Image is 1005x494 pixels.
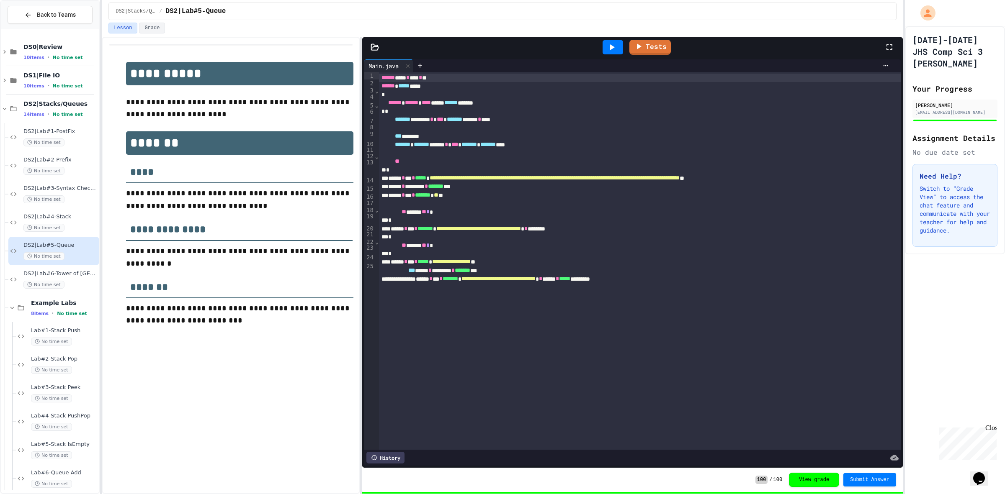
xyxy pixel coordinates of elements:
span: Fold line [375,238,379,245]
div: 16 [364,193,375,199]
div: 2 [364,79,375,87]
div: Main.java [364,59,413,72]
div: 23 [364,244,375,253]
div: 11 [364,146,375,152]
span: DS2|Lab#4-Stack [23,213,98,220]
span: DS2|Lab#1-PostFix [23,128,98,135]
div: 13 [364,159,375,177]
iframe: chat widget [935,424,997,460]
div: 20 [364,225,375,231]
div: Chat with us now!Close [3,3,58,53]
span: DS2|Stacks/Queues [23,100,98,108]
span: Submit Answer [850,476,889,483]
button: Back to Teams [8,6,93,24]
a: Tests [629,40,671,55]
div: 5 [364,102,375,108]
span: 8 items [31,311,49,316]
div: 9 [364,130,375,140]
span: No time set [23,167,64,175]
span: No time set [23,252,64,260]
span: No time set [57,311,87,316]
span: 100 [773,476,783,483]
span: 14 items [23,112,44,117]
span: Back to Teams [37,10,76,19]
div: 19 [364,212,375,225]
span: No time set [31,480,72,488]
span: No time set [53,55,83,60]
div: 10 [364,140,375,146]
div: Main.java [364,61,403,70]
div: 1 [364,72,375,79]
span: • [48,82,49,89]
p: Switch to "Grade View" to access the chat feature and communicate with your teacher for help and ... [920,184,990,235]
span: Fold line [375,87,379,94]
span: No time set [31,451,72,459]
span: DS2|Lab#2-Prefix [23,156,98,164]
span: 100 [755,476,768,484]
span: No time set [31,366,72,374]
div: 4 [364,93,375,102]
span: Lab#3-Stack Peek [31,384,98,391]
span: Lab#4-Stack PushPop [31,412,98,420]
span: No time set [31,338,72,346]
span: DS2|Lab#5-Queue [165,6,226,16]
div: 24 [364,253,375,262]
div: 25 [364,262,375,276]
span: No time set [53,112,83,117]
div: [EMAIL_ADDRESS][DOMAIN_NAME] [915,109,995,115]
div: 7 [364,117,375,123]
span: • [48,111,49,118]
span: Example Labs [31,299,98,307]
span: • [52,310,54,317]
span: DS2|Lab#5-Queue [23,242,98,249]
span: DS2|Stacks/Queues [116,8,156,15]
h1: [DATE]-[DATE] JHS Comp Sci 3 [PERSON_NAME] [912,34,997,69]
div: 12 [364,152,375,159]
span: DS0|Review [23,43,98,51]
span: DS2|Lab#3-Syntax Checker [23,185,98,192]
div: No due date set [912,147,997,157]
span: No time set [53,83,83,89]
span: No time set [31,394,72,402]
h3: Need Help? [920,171,990,181]
div: 17 [364,199,375,206]
span: No time set [23,138,64,146]
span: Lab#5-Stack IsEmpty [31,441,98,448]
button: Lesson [108,23,137,33]
button: Grade [139,23,165,33]
div: History [366,452,405,463]
span: Fold line [375,207,379,213]
span: DS2|Lab#6-Tower of [GEOGRAPHIC_DATA](Extra Credit) [23,270,98,277]
span: Fold line [375,102,379,109]
span: Fold line [375,153,379,160]
span: No time set [23,224,64,232]
span: DS1|File IO [23,72,98,79]
span: No time set [23,281,64,289]
span: / [159,8,162,15]
div: 21 [364,230,375,238]
div: [PERSON_NAME] [915,101,995,109]
span: Lab#2-Stack Pop [31,356,98,363]
span: 10 items [23,83,44,89]
span: Lab#1-Stack Push [31,327,98,334]
button: Submit Answer [843,473,896,486]
div: 22 [364,238,375,244]
div: 3 [364,87,375,92]
h2: Assignment Details [912,132,997,144]
div: My Account [912,3,938,23]
div: 15 [364,185,375,193]
span: No time set [23,195,64,203]
span: Lab#6-Queue Add [31,469,98,476]
div: 8 [364,123,375,131]
div: 14 [364,177,375,185]
h2: Your Progress [912,83,997,95]
span: / [769,476,772,483]
button: View grade [789,473,839,487]
iframe: chat widget [970,461,997,486]
div: 18 [364,206,375,212]
span: No time set [31,423,72,431]
div: 6 [364,108,375,118]
span: • [48,54,49,61]
span: 10 items [23,55,44,60]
